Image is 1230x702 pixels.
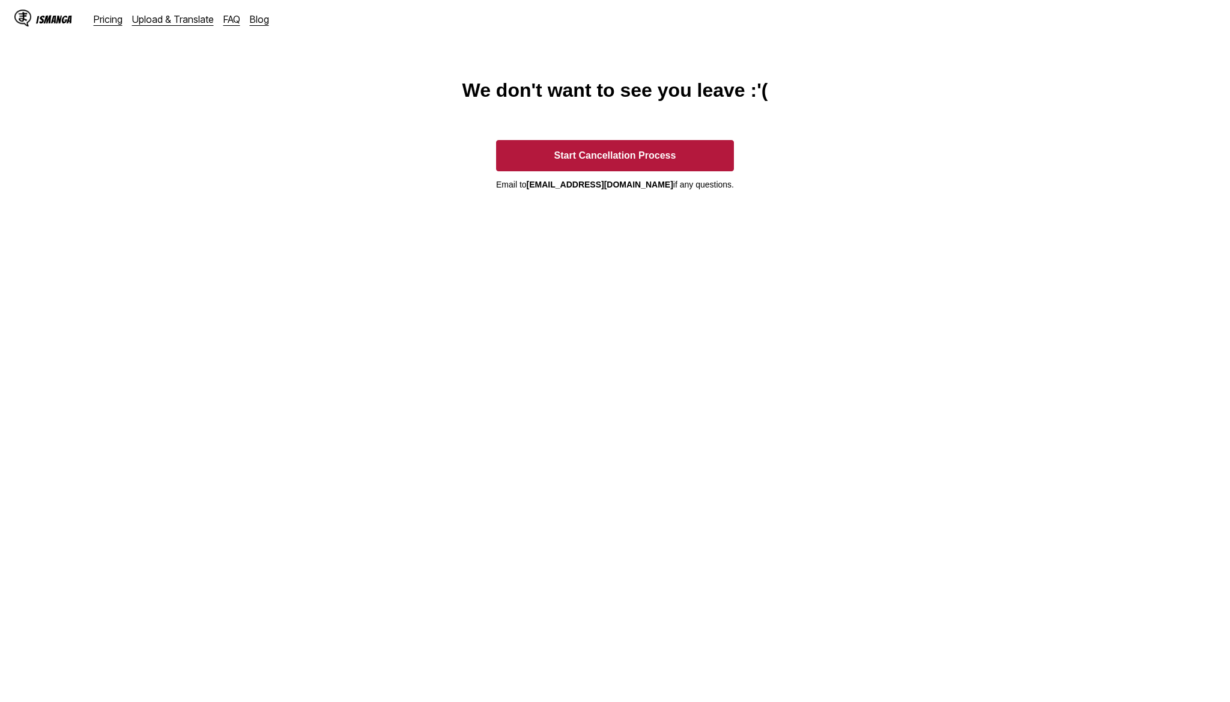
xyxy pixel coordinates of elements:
[14,10,94,29] a: IsManga LogoIsManga
[94,13,123,25] a: Pricing
[132,13,214,25] a: Upload & Translate
[496,140,734,171] button: Start Cancellation Process
[223,13,240,25] a: FAQ
[36,14,72,25] div: IsManga
[527,180,673,189] b: [EMAIL_ADDRESS][DOMAIN_NAME]
[496,180,734,189] p: Email to if any questions.
[14,10,31,26] img: IsManga Logo
[250,13,269,25] a: Blog
[462,79,768,102] h1: We don't want to see you leave :'(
